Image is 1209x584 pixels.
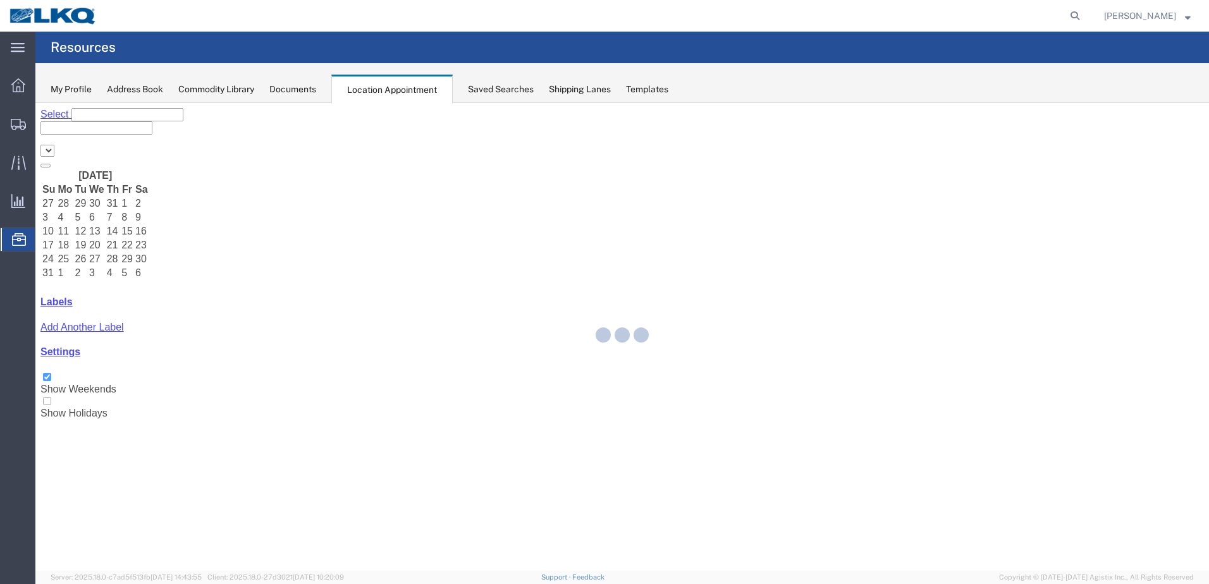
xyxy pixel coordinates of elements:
[293,573,344,581] span: [DATE] 10:20:09
[9,6,97,25] img: logo
[51,32,116,63] h4: Resources
[53,164,70,176] td: 3
[99,108,113,121] td: 9
[331,75,453,104] div: Location Appointment
[999,572,1194,583] span: Copyright © [DATE]-[DATE] Agistix Inc., All Rights Reserved
[71,136,85,149] td: 21
[99,122,113,135] td: 16
[85,122,98,135] td: 15
[549,83,611,96] div: Shipping Lanes
[85,80,98,93] th: Fr
[572,573,604,581] a: Feedback
[626,83,668,96] div: Templates
[5,243,45,254] a: Settings
[71,80,85,93] th: Th
[107,83,163,96] div: Address Book
[21,164,37,176] td: 1
[5,193,37,204] a: Labels
[21,150,37,162] td: 25
[207,573,344,581] span: Client: 2025.18.0-27d3021
[39,136,52,149] td: 19
[39,94,52,107] td: 29
[5,6,33,16] span: Select
[99,80,113,93] th: Sa
[71,108,85,121] td: 7
[21,108,37,121] td: 4
[21,94,37,107] td: 28
[21,122,37,135] td: 11
[51,573,202,581] span: Server: 2025.18.0-c7ad5f513fb
[71,122,85,135] td: 14
[39,164,52,176] td: 2
[99,150,113,162] td: 30
[71,94,85,107] td: 31
[21,136,37,149] td: 18
[21,66,98,79] th: [DATE]
[39,150,52,162] td: 26
[5,293,72,315] label: Show Holidays
[6,150,20,162] td: 24
[99,136,113,149] td: 23
[85,94,98,107] td: 1
[5,269,81,291] label: Show Weekends
[71,150,85,162] td: 28
[53,108,70,121] td: 6
[8,294,16,302] input: Show Holidays
[6,164,20,176] td: 31
[1104,9,1176,23] span: Ryan Gledhill
[6,94,20,107] td: 27
[178,83,254,96] div: Commodity Library
[39,122,52,135] td: 12
[6,108,20,121] td: 3
[541,573,573,581] a: Support
[71,164,85,176] td: 4
[6,122,20,135] td: 10
[53,136,70,149] td: 20
[5,219,89,229] a: Add Another Label
[6,136,20,149] td: 17
[51,83,92,96] div: My Profile
[1103,8,1191,23] button: [PERSON_NAME]
[53,80,70,93] th: We
[53,150,70,162] td: 27
[53,122,70,135] td: 13
[85,164,98,176] td: 5
[85,150,98,162] td: 29
[8,270,16,278] input: Show Weekends
[53,94,70,107] td: 30
[39,80,52,93] th: Tu
[85,136,98,149] td: 22
[99,94,113,107] td: 2
[99,164,113,176] td: 6
[269,83,316,96] div: Documents
[5,6,36,16] a: Select
[85,108,98,121] td: 8
[6,80,20,93] th: Su
[150,573,202,581] span: [DATE] 14:43:55
[21,80,37,93] th: Mo
[39,108,52,121] td: 5
[468,83,534,96] div: Saved Searches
